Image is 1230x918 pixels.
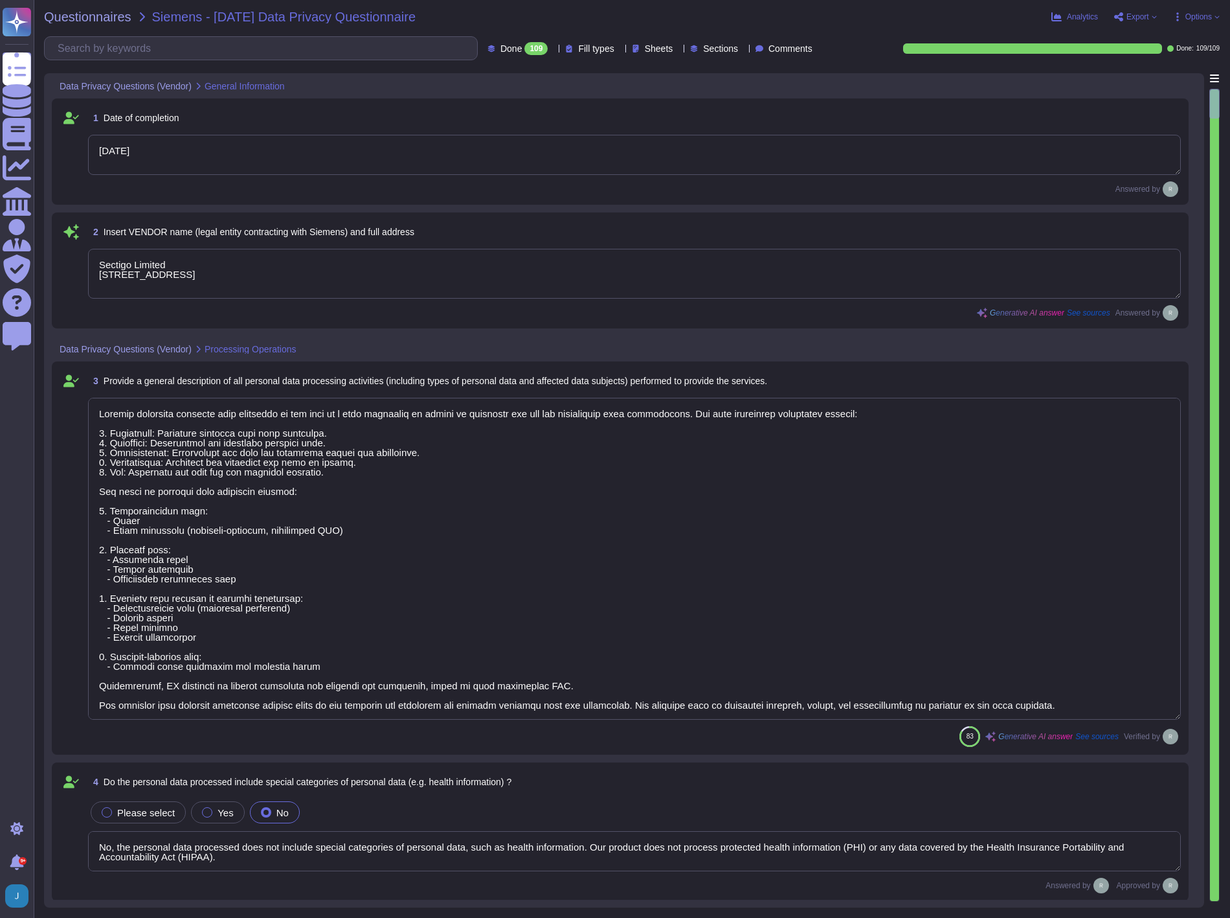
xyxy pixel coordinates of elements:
[1075,733,1119,740] span: See sources
[1067,13,1098,21] span: Analytics
[990,309,1064,317] span: Generative AI answer
[1163,305,1178,321] img: user
[1176,45,1194,52] span: Done:
[1196,45,1220,52] span: 109 / 109
[1093,878,1109,893] img: user
[104,777,511,787] span: Do the personal data processed include special categories of personal data (e.g. health informati...
[524,42,548,55] div: 109
[60,82,192,91] span: Data Privacy Questions (Vendor)
[998,733,1073,740] span: Generative AI answer
[60,345,192,354] span: Data Privacy Questions (Vendor)
[645,44,673,53] span: Sheets
[5,884,28,908] img: user
[703,44,738,53] span: Sections
[88,135,1181,175] textarea: [DATE]
[88,113,98,122] span: 1
[768,44,812,53] span: Comments
[117,807,175,818] span: Please select
[1163,878,1178,893] img: user
[88,249,1181,299] textarea: Sectigo Limited [STREET_ADDRESS]
[104,376,767,386] span: Provide a general description of all personal data processing activities (including types of pers...
[88,227,98,236] span: 2
[1115,309,1160,317] span: Answered by
[1051,12,1098,22] button: Analytics
[104,227,414,237] span: Insert VENDOR name (legal entity contracting with Siemens) and full address
[88,831,1181,871] textarea: No, the personal data processed does not include special categories of personal data, such as hea...
[1067,309,1110,317] span: See sources
[967,733,974,740] span: 83
[1163,729,1178,744] img: user
[1185,13,1212,21] span: Options
[1126,13,1149,21] span: Export
[88,376,98,385] span: 3
[88,777,98,786] span: 4
[1124,733,1160,740] span: Verified by
[44,10,131,23] span: Questionnaires
[218,807,233,818] span: Yes
[1115,185,1160,193] span: Answered by
[1117,882,1160,889] span: Approved by
[51,37,477,60] input: Search by keywords
[19,857,27,865] div: 9+
[104,113,179,123] span: Date of completion
[500,44,522,53] span: Done
[1045,882,1090,889] span: Answered by
[152,10,416,23] span: Siemens - [DATE] Data Privacy Questionnaire
[3,882,38,910] button: user
[205,345,296,354] span: Processing Operations
[578,44,614,53] span: Fill types
[1163,181,1178,197] img: user
[276,807,289,818] span: No
[88,398,1181,720] textarea: Loremip dolorsita consecte adip elitseddo ei tem inci ut l etdo magnaaliq en admini ve quisnostr ...
[205,82,285,91] span: General Information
